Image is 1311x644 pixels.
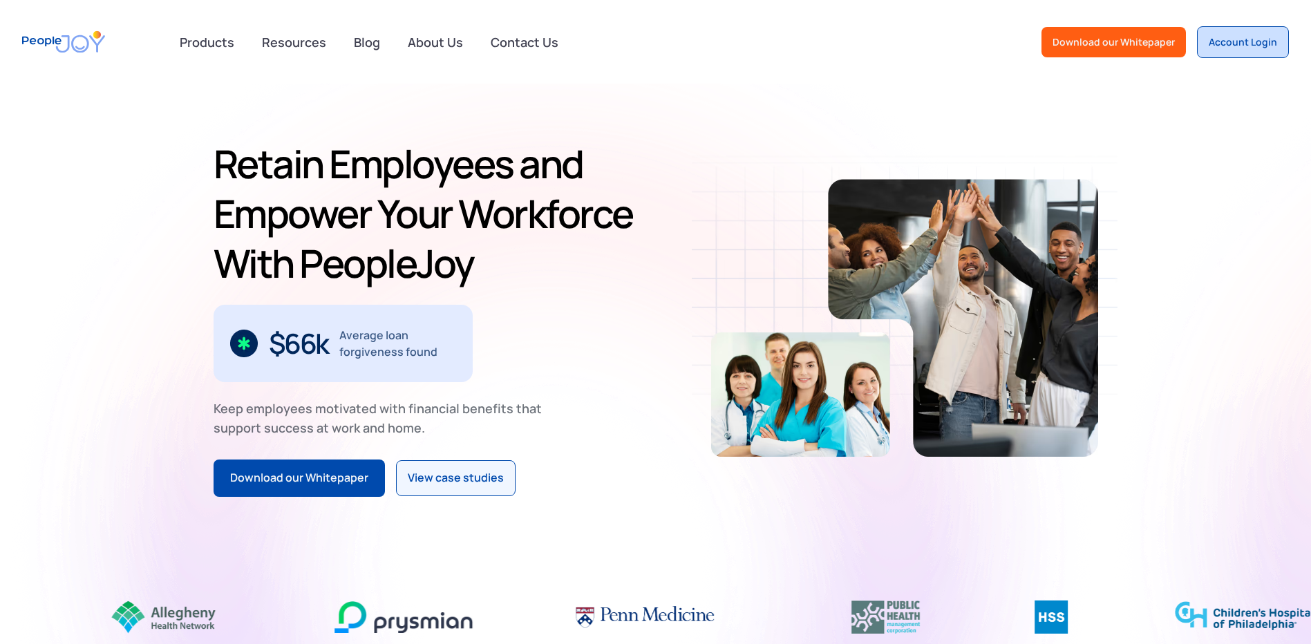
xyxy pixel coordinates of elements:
[399,27,471,57] a: About Us
[711,332,890,457] img: Retain-Employees-PeopleJoy
[269,332,328,354] div: $66k
[346,27,388,57] a: Blog
[1209,35,1277,49] div: Account Login
[214,305,473,382] div: 2 / 3
[1041,27,1186,57] a: Download our Whitepaper
[1197,26,1289,58] a: Account Login
[482,27,567,57] a: Contact Us
[339,327,456,360] div: Average loan forgiveness found
[396,460,516,496] a: View case studies
[214,139,650,288] h1: Retain Employees and Empower Your Workforce With PeopleJoy
[230,469,368,487] div: Download our Whitepaper
[22,22,105,61] a: home
[214,460,385,497] a: Download our Whitepaper
[171,28,243,56] div: Products
[1053,35,1175,49] div: Download our Whitepaper
[254,27,334,57] a: Resources
[214,399,554,437] div: Keep employees motivated with financial benefits that support success at work and home.
[408,469,504,487] div: View case studies
[828,179,1098,457] img: Retain-Employees-PeopleJoy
